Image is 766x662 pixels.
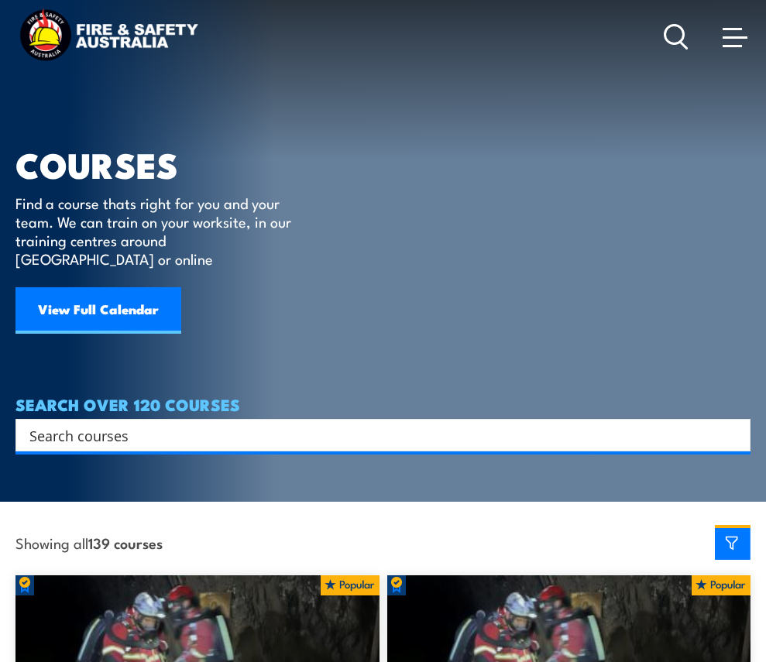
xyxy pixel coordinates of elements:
input: Search input [29,424,716,447]
form: Search form [33,424,720,446]
a: View Full Calendar [15,287,181,334]
h4: SEARCH OVER 120 COURSES [15,396,751,413]
strong: 139 courses [88,532,163,553]
p: Find a course thats right for you and your team. We can train on your worksite, in our training c... [15,194,298,268]
button: Search magnifier button [723,424,745,446]
span: Showing all [15,534,163,551]
h1: COURSES [15,149,314,179]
